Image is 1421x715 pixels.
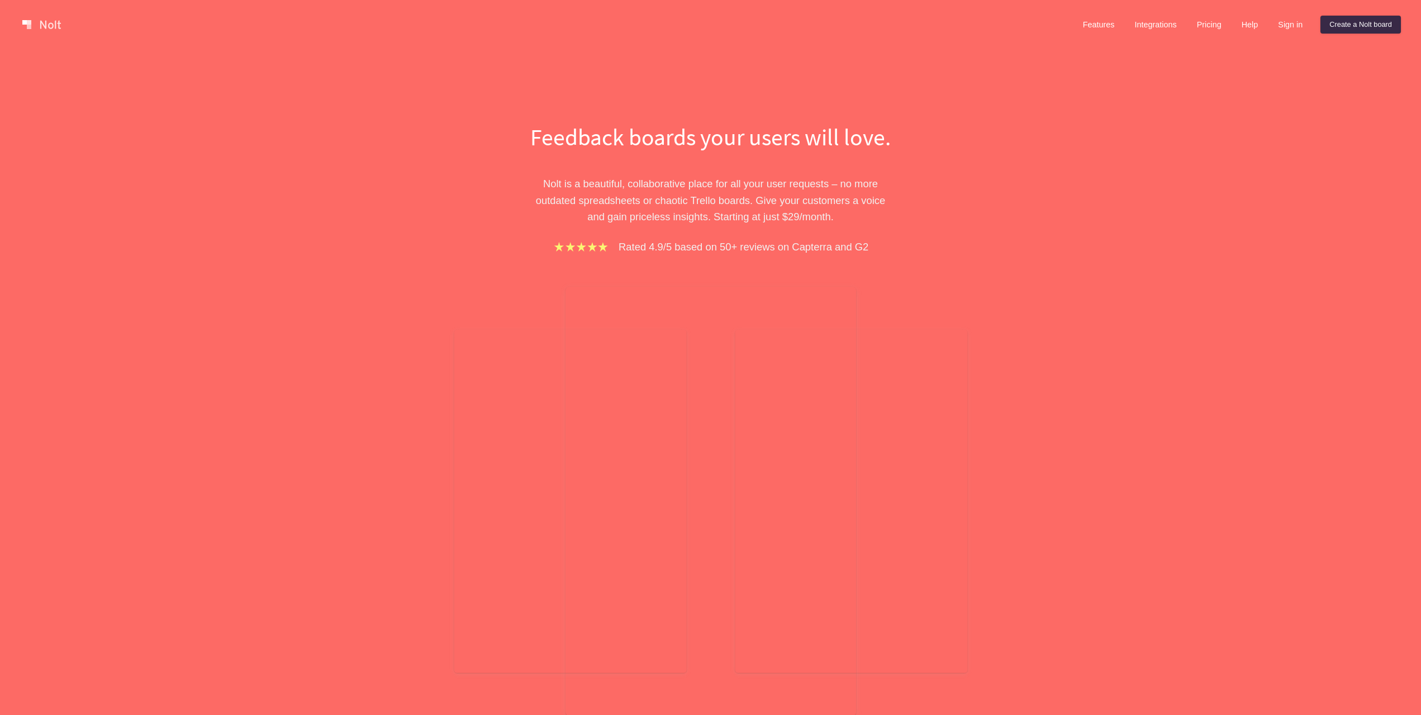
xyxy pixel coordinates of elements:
h1: Feedback boards your users will love. [518,121,904,153]
a: Pricing [1188,16,1230,34]
p: Nolt is a beautiful, collaborative place for all your user requests – no more outdated spreadshee... [518,176,904,225]
a: Help [1233,16,1267,34]
a: Features [1074,16,1124,34]
p: Rated 4.9/5 based on 50+ reviews on Capterra and G2 [619,239,868,255]
img: stars.b067e34983.png [553,240,610,253]
a: Sign in [1269,16,1311,34]
a: Integrations [1125,16,1185,34]
a: Create a Nolt board [1320,16,1401,34]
